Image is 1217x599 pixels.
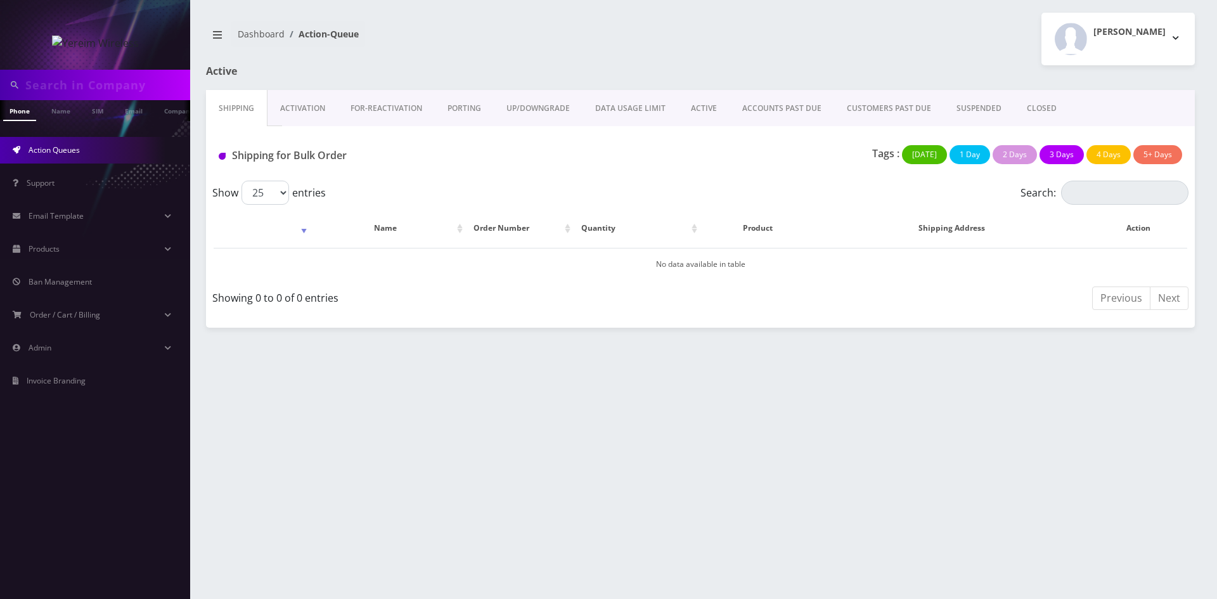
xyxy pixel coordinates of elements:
button: 1 Day [950,145,990,164]
a: DATA USAGE LIMIT [583,90,678,127]
a: Dashboard [238,28,285,40]
button: 2 Days [993,145,1037,164]
label: Search: [1021,181,1188,205]
img: Yereim Wireless [52,35,139,51]
th: Quantity: activate to sort column ascending [575,210,700,247]
label: Show entries [212,181,326,205]
a: CUSTOMERS PAST DUE [834,90,944,127]
th: Product [702,210,815,247]
input: Search: [1061,181,1188,205]
input: Search in Company [25,73,187,97]
div: Showing 0 to 0 of 0 entries [212,285,691,306]
nav: breadcrumb [206,21,691,57]
a: ACTIVE [678,90,730,127]
h1: Shipping for Bulk Order [219,150,527,162]
a: Phone [3,100,36,121]
a: SIM [86,100,110,120]
a: Previous [1092,287,1150,310]
a: ACCOUNTS PAST DUE [730,90,834,127]
a: Name [45,100,77,120]
a: SUSPENDED [944,90,1014,127]
button: 5+ Days [1133,145,1182,164]
p: Tags : [872,146,899,161]
li: Action-Queue [285,27,359,41]
a: Shipping [206,90,267,127]
span: Action Queues [29,145,80,155]
th: Name: activate to sort column ascending [311,210,466,247]
th: Shipping Address [816,210,1088,247]
button: [DATE] [902,145,947,164]
td: No data available in table [214,248,1187,280]
a: PORTING [435,90,494,127]
span: Email Template [29,210,84,221]
a: Company [158,100,200,120]
button: 3 Days [1040,145,1084,164]
a: Email [119,100,149,120]
span: Admin [29,342,51,353]
span: Products [29,243,60,254]
h1: Active [206,65,523,77]
th: Action [1089,210,1187,247]
th: Order Number: activate to sort column ascending [467,210,574,247]
a: UP/DOWNGRADE [494,90,583,127]
span: Support [27,177,55,188]
a: CLOSED [1014,90,1069,127]
span: Order / Cart / Billing [30,309,100,320]
a: Activation [267,90,338,127]
a: FOR-REActivation [338,90,435,127]
img: Shipping for Bulk Order [219,153,226,160]
span: Invoice Branding [27,375,86,386]
a: Next [1150,287,1188,310]
button: [PERSON_NAME] [1041,13,1195,65]
button: 4 Days [1086,145,1131,164]
select: Showentries [241,181,289,205]
span: Ban Management [29,276,92,287]
h2: [PERSON_NAME] [1093,27,1166,37]
th: : activate to sort column ascending [214,210,310,247]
